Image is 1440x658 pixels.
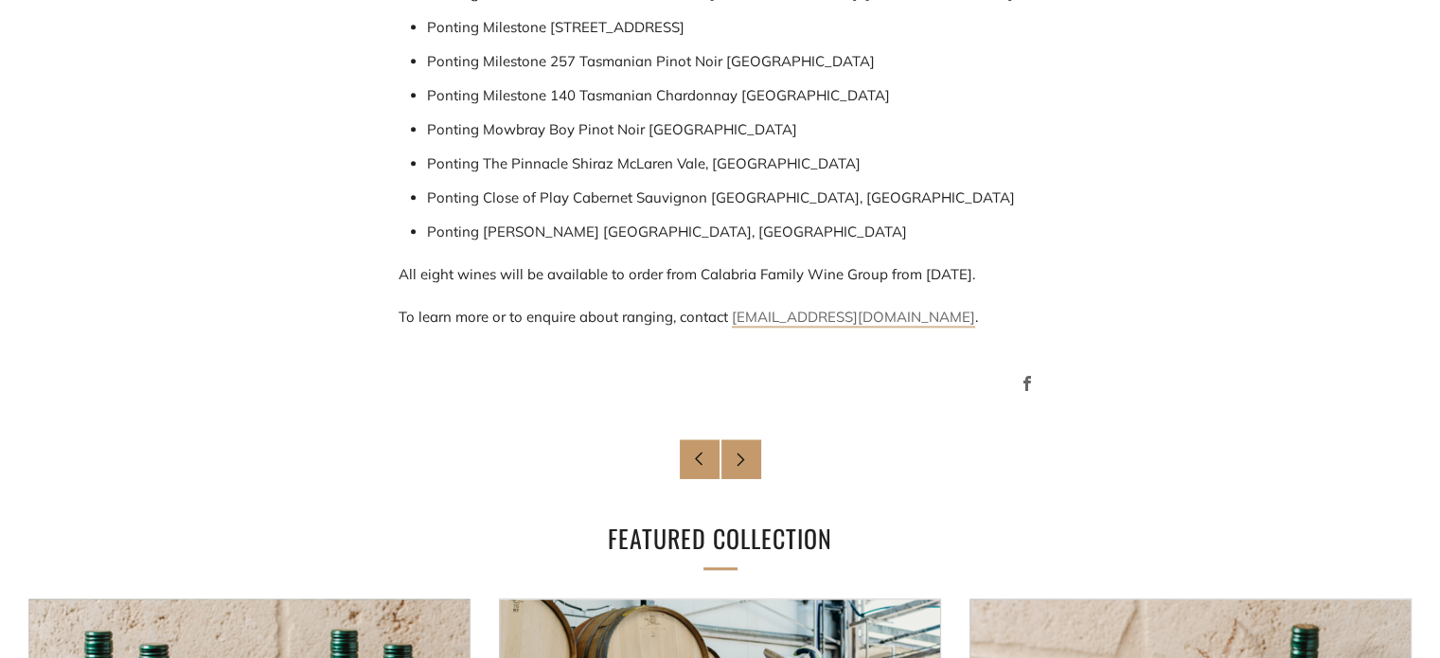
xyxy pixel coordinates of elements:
[427,81,1042,110] li: Ponting Milestone 140 Tasmanian Chardonnay [GEOGRAPHIC_DATA]
[427,47,1042,76] li: Ponting Milestone 257 Tasmanian Pinot Noir [GEOGRAPHIC_DATA]
[732,308,975,328] a: [EMAIL_ADDRESS][DOMAIN_NAME]
[427,150,1042,178] li: Ponting The Pinnacle Shiraz McLaren Vale, [GEOGRAPHIC_DATA]
[427,184,1042,212] li: Ponting Close of Play Cabernet Sauvignon [GEOGRAPHIC_DATA], [GEOGRAPHIC_DATA]
[427,116,1042,144] li: Ponting Mowbray Boy Pinot Noir [GEOGRAPHIC_DATA]
[427,13,1042,42] li: Ponting Milestone [STREET_ADDRESS]
[399,260,1042,289] p: All eight wines will be available to order from Calabria Family Wine Group from [DATE].
[399,303,1042,331] p: To learn more or to enquire about ranging, contact .
[408,519,1033,559] h2: Featured collection
[427,218,1042,246] li: Ponting [PERSON_NAME] [GEOGRAPHIC_DATA], [GEOGRAPHIC_DATA]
